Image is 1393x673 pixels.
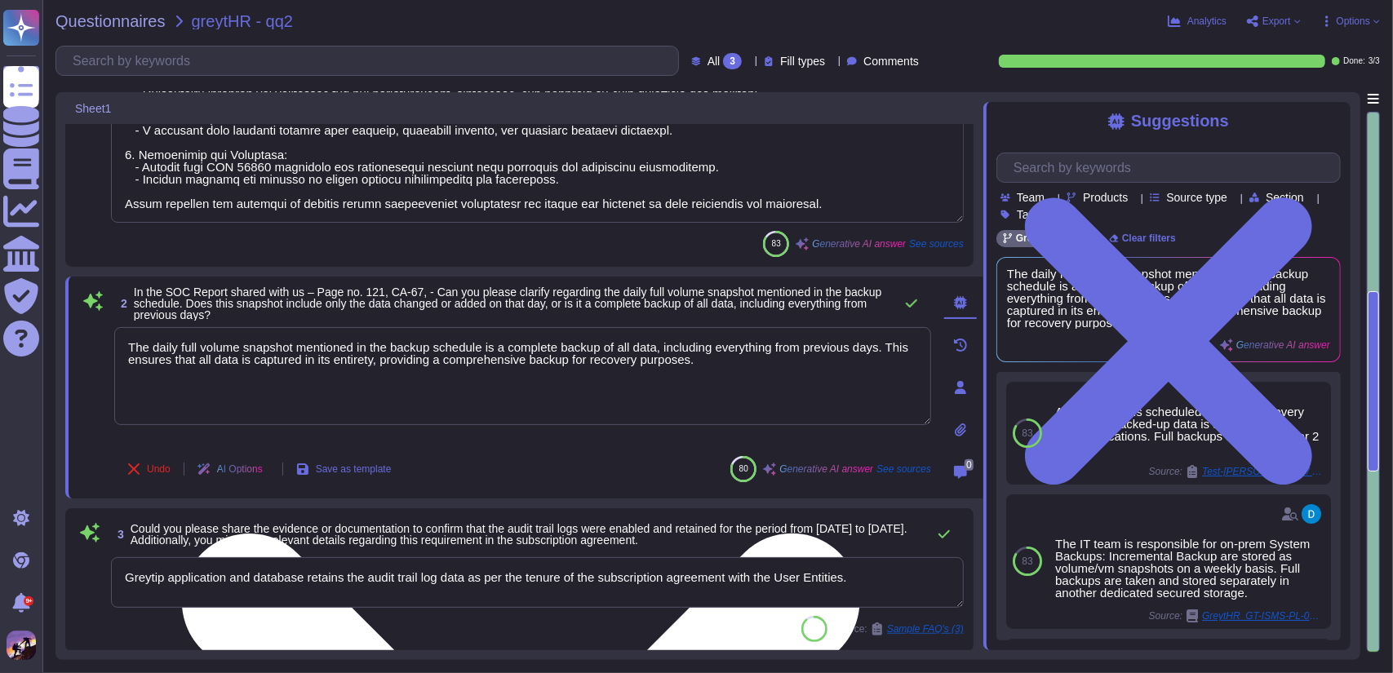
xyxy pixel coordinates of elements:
button: user [3,627,47,663]
img: user [1302,504,1321,524]
span: 0 [965,459,974,471]
input: Search by keywords [64,46,678,75]
span: Comments [863,55,919,67]
span: Fill types [780,55,825,67]
span: GreytHR_GT-ISMS-PL-012_Backup Policy - v1.6.docx.pdf [1202,611,1324,621]
span: 3 [111,529,124,540]
span: greytHR - qq2 [192,13,294,29]
span: All [708,55,721,67]
span: 83 [1022,428,1032,438]
div: 3 [723,53,742,69]
span: Source: [1149,609,1324,622]
textarea: The daily full volume snapshot mentioned in the backup schedule is a complete backup of all data,... [114,327,931,425]
span: 2 [114,298,127,309]
div: The IT team is responsible for on-prem System Backups: Incremental Backup are stored as volume/vm... [1055,538,1324,599]
span: Analytics [1187,16,1227,26]
div: 9+ [24,596,33,606]
span: 3 / 3 [1369,57,1380,65]
span: Questionnaires [55,13,166,29]
span: Done: [1343,57,1365,65]
span: Sheet1 [75,103,111,114]
span: Options [1337,16,1370,26]
span: 83 [772,239,781,248]
span: Export [1262,16,1291,26]
img: user [7,631,36,660]
span: See sources [909,239,964,249]
button: Analytics [1168,15,1227,28]
textarea: Greytip application and database retains the audit trail log data as per the tenure of the subscr... [111,557,964,608]
span: 83 [1022,556,1032,566]
span: In the SOC Report shared with us – Page no. 121, CA-67, - Can you please clarify regarding the da... [134,286,882,321]
span: Generative AI answer [812,239,906,249]
input: Search by keywords [1005,153,1340,182]
span: 80 [739,464,748,473]
span: 88 [810,624,818,633]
